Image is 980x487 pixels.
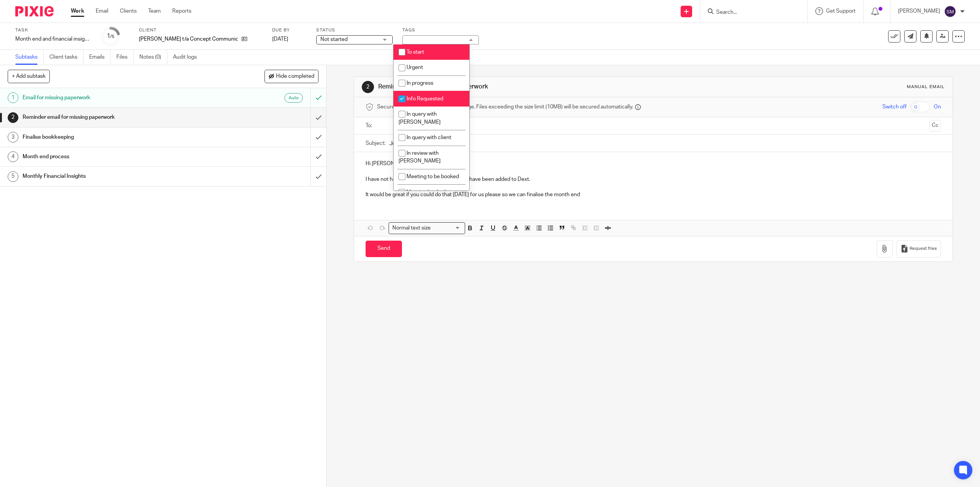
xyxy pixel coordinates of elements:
h1: Finalise bookkeeping [23,131,209,143]
span: Hide completed [276,74,314,80]
a: Files [116,50,134,65]
h1: Reminder email for missing paperwork [23,112,209,123]
a: Subtasks [15,50,44,65]
span: In query with [PERSON_NAME] [399,112,441,125]
label: Client [139,27,263,33]
img: svg%3E [944,5,956,18]
span: Normal text size [390,224,432,232]
a: Email [96,7,108,15]
span: In query with client [407,135,451,140]
span: Urgent [407,65,423,70]
span: Meeting to be booked [407,174,459,179]
span: In review with [PERSON_NAME] [399,151,441,164]
span: Get Support [826,8,856,14]
button: Cc [929,120,941,131]
span: Not started [320,37,348,42]
h1: Reminder email for missing paperwork [378,83,670,91]
p: [PERSON_NAME] t/a Concept Communications [139,35,238,43]
input: Send [366,241,402,257]
a: Reports [172,7,191,15]
div: 1 [8,92,18,103]
h1: Email for missing paperwork [23,92,209,103]
div: 3 [8,132,18,143]
h1: Month end process [23,151,209,162]
a: Emails [89,50,111,65]
input: Search for option [433,224,461,232]
a: Notes (0) [139,50,167,65]
label: Due by [272,27,307,33]
span: To start [407,49,424,55]
div: 2 [8,112,18,123]
button: + Add subtask [8,70,50,83]
p: I have not had confirmation that all invoices have been added to Dext. [366,175,941,183]
span: In progress [407,80,433,86]
a: Team [148,7,161,15]
label: Subject: [366,139,385,147]
p: [PERSON_NAME] [898,7,940,15]
p: Hi [PERSON_NAME] [366,160,941,167]
span: On [934,103,941,111]
label: Tags [402,27,479,33]
div: Manual email [907,84,945,90]
h1: Monthly Financial Insights [23,171,209,182]
a: Work [71,7,84,15]
a: Clients [120,7,137,15]
p: It would be great if you could do that [DATE] for us please so we can finalise the month end [366,191,941,198]
label: Status [316,27,393,33]
span: Request files [910,246,937,252]
span: Switch off [882,103,906,111]
span: [DATE] [272,36,288,42]
small: /5 [110,34,114,39]
div: Search for option [389,222,465,234]
a: Client tasks [49,50,83,65]
img: Pixie [15,6,54,16]
span: Secure the attachments in this message. Files exceeding the size limit (10MB) will be secured aut... [377,103,633,111]
div: 1 [107,32,114,41]
button: Hide completed [265,70,318,83]
input: Search [715,9,784,16]
div: Month end and financial insights [15,35,92,43]
label: Task [15,27,92,33]
div: 4 [8,151,18,162]
div: 5 [8,171,18,182]
span: Meeting booked [407,190,446,195]
div: Auto [284,93,303,103]
span: Info Requested [407,96,443,102]
label: To: [366,122,374,130]
button: Request files [897,240,941,257]
div: 2 [362,81,374,93]
a: Audit logs [173,50,203,65]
